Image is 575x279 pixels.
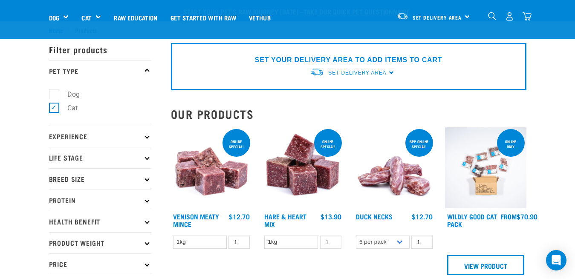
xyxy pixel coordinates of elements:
[321,213,341,220] div: $13.90
[49,39,151,60] p: Filter products
[445,127,526,209] img: Cat 0 2sec
[447,255,524,275] a: View Product
[501,213,537,220] div: $70.90
[413,16,462,19] span: Set Delivery Area
[49,13,59,23] a: Dog
[173,214,219,226] a: Venison Meaty Mince
[320,236,341,249] input: 1
[405,135,433,153] div: 6pp online special!
[49,147,151,168] p: Life Stage
[546,250,566,270] div: Open Intercom Messenger
[310,68,324,77] img: van-moving.png
[229,213,250,220] div: $12.70
[171,107,526,121] h2: Our Products
[49,232,151,253] p: Product Weight
[54,103,81,113] label: Cat
[81,13,91,23] a: Cat
[255,55,442,65] p: SET YOUR DELIVERY AREA TO ADD ITEMS TO CART
[397,12,408,20] img: van-moving.png
[243,0,277,35] a: Vethub
[262,127,344,209] img: Pile Of Cubed Hare Heart For Pets
[228,236,250,249] input: 1
[49,168,151,190] p: Breed Size
[107,0,164,35] a: Raw Education
[328,70,386,76] span: Set Delivery Area
[501,214,517,218] span: FROM
[222,135,250,153] div: ONLINE SPECIAL!
[505,12,514,21] img: user.png
[164,0,243,35] a: Get started with Raw
[171,127,252,209] img: 1117 Venison Meat Mince 01
[497,135,525,153] div: ONLINE ONLY
[264,214,306,226] a: Hare & Heart Mix
[49,211,151,232] p: Health Benefit
[49,190,151,211] p: Protein
[447,214,497,226] a: Wildly Good Cat Pack
[49,253,151,275] p: Price
[523,12,532,21] img: home-icon@2x.png
[54,89,83,100] label: Dog
[49,60,151,81] p: Pet Type
[412,213,433,220] div: $12.70
[354,127,435,209] img: Pile Of Duck Necks For Pets
[411,236,433,249] input: 1
[488,12,496,20] img: home-icon-1@2x.png
[356,214,393,218] a: Duck Necks
[314,135,342,153] div: ONLINE SPECIAL!
[49,126,151,147] p: Experience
